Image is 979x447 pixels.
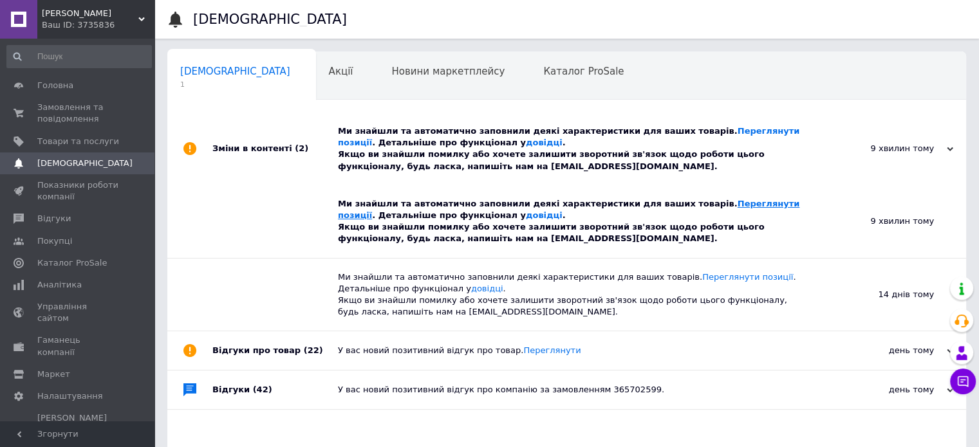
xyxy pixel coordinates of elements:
span: (42) [253,385,272,394]
div: Ми знайшли та автоматично заповнили деякі характеристики для ваших товарів. . Детальніше про функ... [338,271,805,318]
div: Відгуки [212,370,338,409]
div: 9 хвилин тому [825,143,953,154]
div: Ми знайшли та автоматично заповнили деякі характеристики для ваших товарів. . Детальніше про функ... [338,125,825,172]
span: Акції [329,66,353,77]
div: Ми знайшли та автоматично заповнили деякі характеристики для ваших товарів. . Детальніше про функ... [338,198,805,245]
a: Переглянути позиції [338,199,799,220]
input: Пошук [6,45,152,68]
span: [DEMOGRAPHIC_DATA] [180,66,290,77]
a: довідці [526,210,563,220]
span: Аналітика [37,279,82,291]
a: Переглянути [523,345,581,355]
span: Товари та послуги [37,136,119,147]
div: У вас новий позитивний відгук про товар. [338,345,825,356]
div: день тому [825,345,953,356]
span: (2) [295,143,308,153]
span: Управління сайтом [37,301,119,324]
span: Новини маркетплейсу [391,66,505,77]
span: Маркет [37,369,70,380]
span: Замовлення та повідомлення [37,102,119,125]
span: Каталог ProSale [37,257,107,269]
span: Головна [37,80,73,91]
span: Каталог ProSale [543,66,624,77]
h1: [DEMOGRAPHIC_DATA] [193,12,347,27]
span: Покупці [37,235,72,247]
button: Чат з покупцем [950,369,976,394]
div: У вас новий позитивний відгук про компанію за замовленням 365702599. [338,384,825,396]
div: день тому [825,384,953,396]
a: довідці [526,138,563,147]
span: Показники роботи компанії [37,179,119,203]
span: (22) [304,345,323,355]
span: Налаштування [37,390,103,402]
div: Зміни в контенті [212,113,338,185]
div: Ваш ID: 3735836 [42,19,154,31]
span: 1 [180,80,290,89]
a: довідці [471,284,503,293]
div: 14 днів тому [805,259,966,331]
a: Переглянути позиції [702,272,793,282]
span: Відгуки [37,213,71,224]
span: Смарт Мобайл [42,8,138,19]
div: 9 хвилин тому [805,185,966,258]
span: Гаманець компанії [37,334,119,358]
div: Відгуки про товар [212,331,338,370]
span: [DEMOGRAPHIC_DATA] [37,158,133,169]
